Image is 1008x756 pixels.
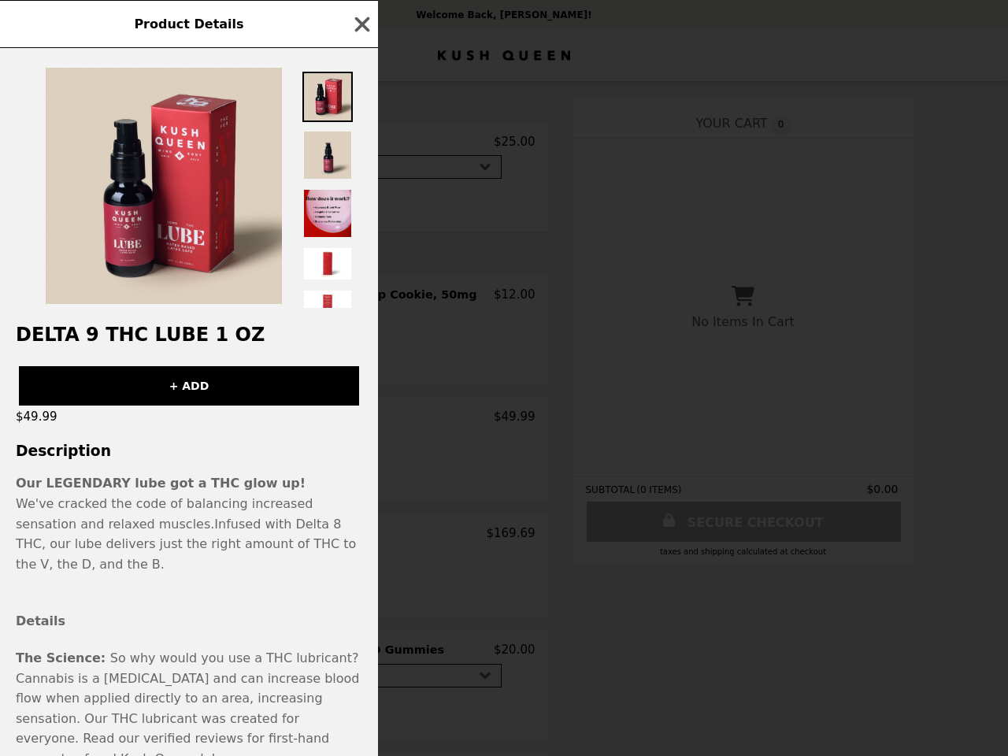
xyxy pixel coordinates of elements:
[302,188,353,239] img: Thumbnail 3
[16,611,362,632] h4: Details
[302,130,353,180] img: Thumbnail 2
[134,17,243,31] span: Product Details
[302,246,353,281] img: Thumbnail 4
[19,366,359,406] button: + ADD
[302,72,353,122] img: Thumbnail 1
[16,476,306,491] strong: Our LEGENDARY lube got a THC glow up!
[16,496,356,572] span: We've cracked the code of balancing increased sensation and relaxed muscles. Infused with Delta 8...
[302,289,353,324] img: Thumbnail 5
[46,68,282,304] img: Default Title
[16,650,110,665] b: The Science:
